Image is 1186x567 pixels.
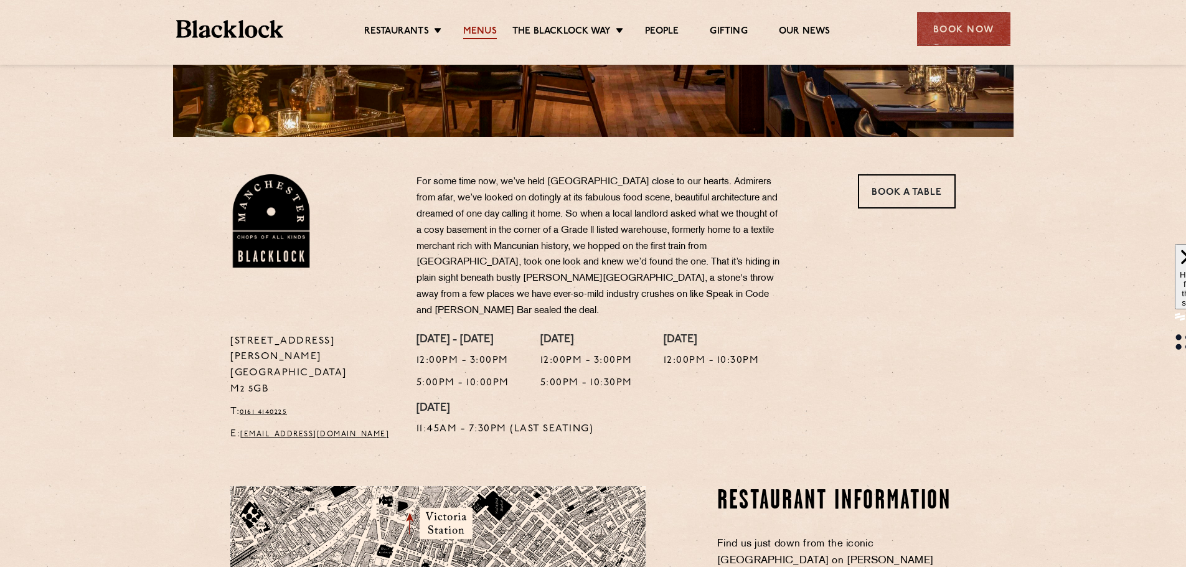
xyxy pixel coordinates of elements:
[664,334,760,347] h4: [DATE]
[230,404,398,420] p: T:
[779,26,831,39] a: Our News
[240,408,287,416] a: 0161 4140225
[645,26,679,39] a: People
[417,334,509,347] h4: [DATE] - [DATE]
[540,334,633,347] h4: [DATE]
[176,20,284,38] img: BL_Textured_Logo-footer-cropped.svg
[540,375,633,391] p: 5:00pm - 10:30pm
[858,174,956,209] a: Book a Table
[717,486,956,517] h2: Restaurant Information
[664,353,760,369] p: 12:00pm - 10:30pm
[230,174,312,268] img: BL_Manchester_Logo-bleed.png
[364,26,429,39] a: Restaurants
[240,431,389,438] a: [EMAIL_ADDRESS][DOMAIN_NAME]
[417,353,509,369] p: 12:00pm - 3:00pm
[917,12,1010,46] div: Book Now
[230,334,398,398] p: [STREET_ADDRESS][PERSON_NAME] [GEOGRAPHIC_DATA] M2 5GB
[417,402,594,416] h4: [DATE]
[417,375,509,391] p: 5:00pm - 10:00pm
[710,26,747,39] a: Gifting
[417,174,784,319] p: For some time now, we’ve held [GEOGRAPHIC_DATA] close to our hearts. Admirers from afar, we’ve lo...
[540,353,633,369] p: 12:00pm - 3:00pm
[512,26,611,39] a: The Blacklock Way
[230,426,398,443] p: E:
[417,421,594,438] p: 11:45am - 7:30pm (Last Seating)
[463,26,497,39] a: Menus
